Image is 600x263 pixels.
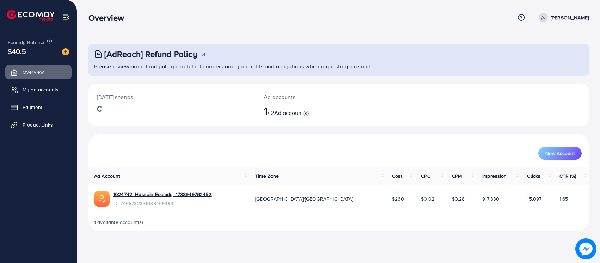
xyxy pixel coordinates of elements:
[94,62,584,71] p: Please review our refund policy carefully to understand your rights and obligations when requesti...
[8,46,26,56] span: $40.5
[452,195,465,202] span: $0.28
[545,151,575,156] span: New Account
[23,68,44,75] span: Overview
[264,103,268,119] span: 1
[538,147,582,160] button: New Account
[8,39,46,46] span: Ecomdy Balance
[421,195,434,202] span: $0.02
[527,172,540,179] span: Clicks
[482,172,507,179] span: Impression
[94,219,143,226] span: 1 available account(s)
[527,195,541,202] span: 15,097
[104,49,197,59] h3: [AdReach] Refund Policy
[255,195,353,202] span: [GEOGRAPHIC_DATA]/[GEOGRAPHIC_DATA]
[575,238,596,259] img: image
[5,100,72,114] a: Payment
[5,65,72,79] a: Overview
[392,172,402,179] span: Cost
[421,172,430,179] span: CPC
[482,195,499,202] span: 917,330
[274,109,309,117] span: Ad account(s)
[113,200,212,207] span: ID: 7468732336138469393
[23,104,42,111] span: Payment
[23,86,59,93] span: My ad accounts
[97,93,247,101] p: [DATE] spends
[7,10,55,21] img: logo
[62,48,69,55] img: image
[23,121,53,128] span: Product Links
[94,191,110,207] img: ic-ads-acc.e4c84228.svg
[264,104,372,117] h2: / 2
[62,13,70,22] img: menu
[113,191,212,198] a: 1024742_Hussain Ecomdy_1738949762452
[5,118,72,132] a: Product Links
[5,82,72,97] a: My ad accounts
[559,195,568,202] span: 1.65
[94,172,120,179] span: Ad Account
[559,172,576,179] span: CTR (%)
[255,172,279,179] span: Time Zone
[392,195,404,202] span: $260
[551,13,589,22] p: [PERSON_NAME]
[536,13,589,22] a: [PERSON_NAME]
[264,93,372,101] p: Ad accounts
[452,172,462,179] span: CPM
[88,13,130,23] h3: Overview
